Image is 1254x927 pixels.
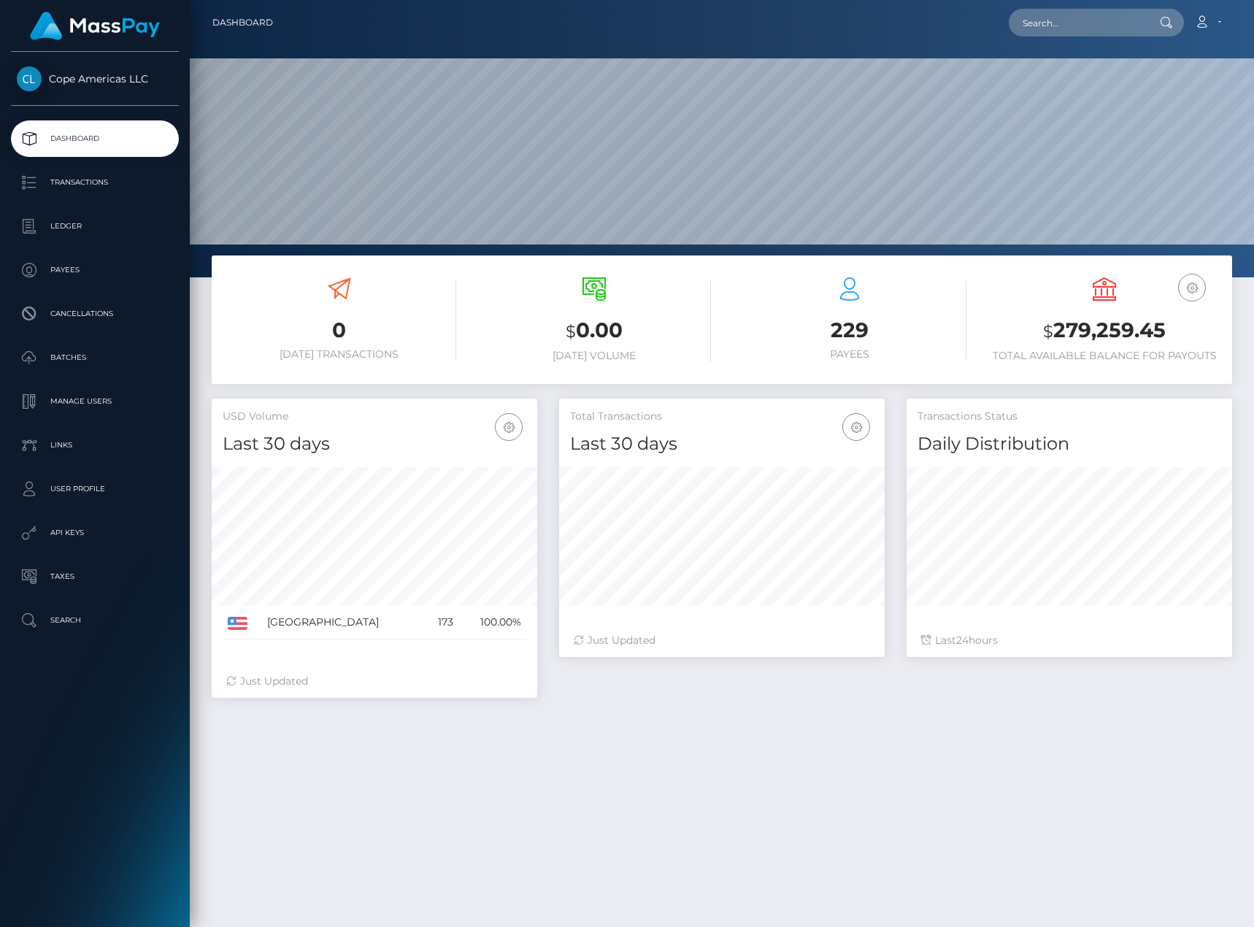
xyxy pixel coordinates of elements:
img: MassPay Logo [30,12,160,40]
a: Ledger [11,208,179,245]
div: Just Updated [226,674,523,689]
p: Manage Users [17,391,173,412]
h6: Total Available Balance for Payouts [988,350,1222,362]
td: [GEOGRAPHIC_DATA] [262,606,424,639]
a: Links [11,427,179,463]
a: Dashboard [212,7,273,38]
span: 24 [956,634,969,647]
h4: Daily Distribution [918,431,1221,457]
div: Last hours [921,633,1218,648]
a: Payees [11,252,179,288]
p: Cancellations [17,303,173,325]
p: Batches [17,347,173,369]
small: $ [566,321,576,342]
td: 100.00% [458,606,526,639]
p: API Keys [17,522,173,544]
h4: Last 30 days [570,431,874,457]
img: US.png [228,617,247,630]
h3: 0.00 [478,316,712,346]
p: Links [17,434,173,456]
small: $ [1043,321,1053,342]
p: Ledger [17,215,173,237]
p: Taxes [17,566,173,588]
h6: [DATE] Transactions [223,348,456,361]
h3: 0 [223,316,456,345]
p: Transactions [17,172,173,193]
a: Manage Users [11,383,179,420]
input: Search... [1009,9,1146,36]
h5: USD Volume [223,409,526,424]
h4: Last 30 days [223,431,526,457]
a: Transactions [11,164,179,201]
h3: 229 [733,316,966,345]
a: Batches [11,339,179,376]
p: User Profile [17,478,173,500]
h6: Payees [733,348,966,361]
p: Search [17,609,173,631]
div: Just Updated [574,633,870,648]
td: 173 [424,606,458,639]
p: Dashboard [17,128,173,150]
span: Cope Americas LLC [11,72,179,85]
h5: Total Transactions [570,409,874,424]
a: Taxes [11,558,179,595]
a: User Profile [11,471,179,507]
a: API Keys [11,515,179,551]
p: Payees [17,259,173,281]
a: Search [11,602,179,639]
h5: Transactions Status [918,409,1221,424]
h3: 279,259.45 [988,316,1222,346]
a: Dashboard [11,120,179,157]
img: Cope Americas LLC [17,66,42,91]
a: Cancellations [11,296,179,332]
h6: [DATE] Volume [478,350,712,362]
